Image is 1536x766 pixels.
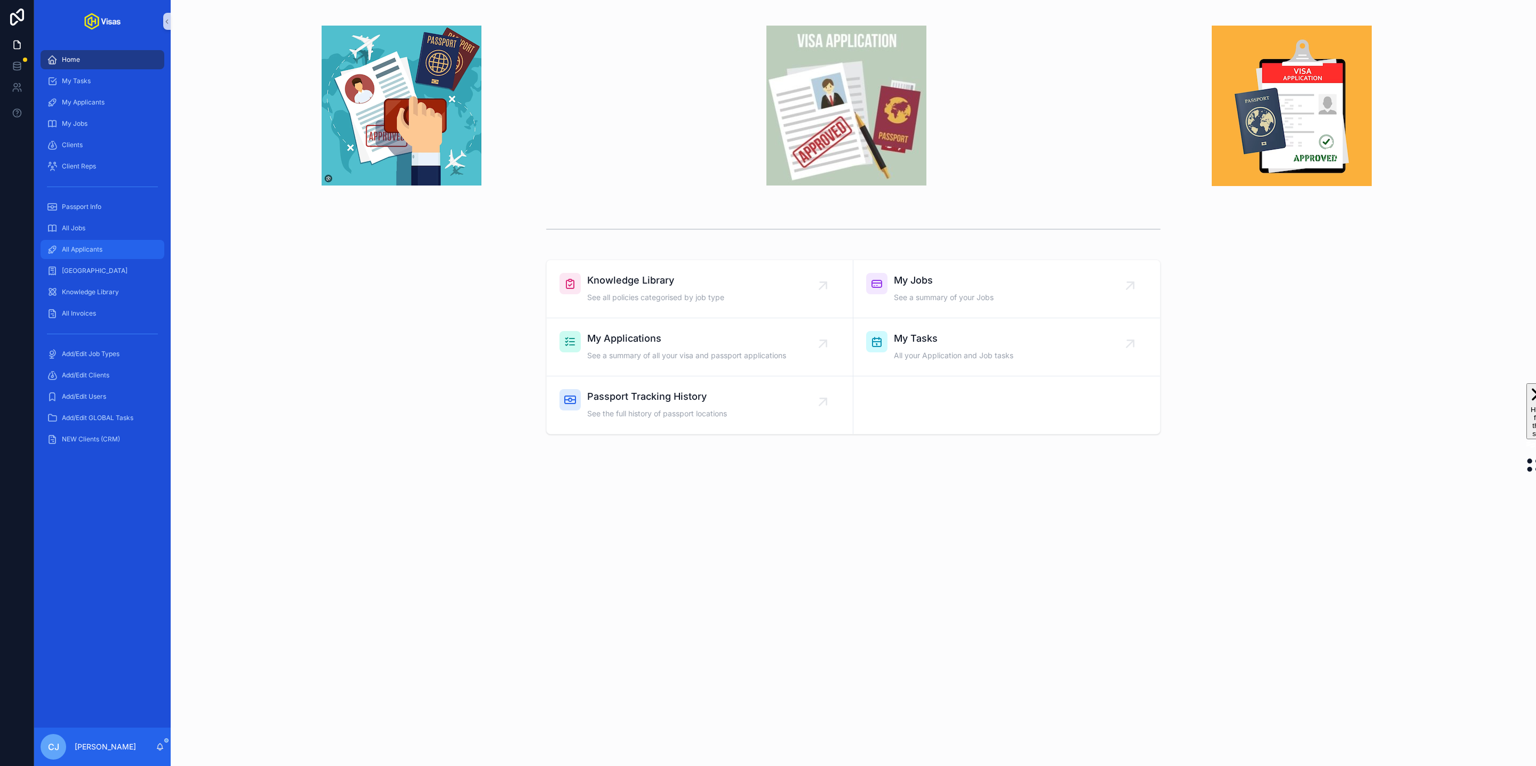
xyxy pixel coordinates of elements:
a: NEW Clients (CRM) [41,430,164,449]
img: App logo [84,13,121,30]
span: My Jobs [894,273,994,288]
a: Add/Edit Users [41,387,164,406]
span: My Jobs [62,119,87,128]
span: Add/Edit Job Types [62,350,119,358]
a: Add/Edit GLOBAL Tasks [41,408,164,428]
span: Add/Edit GLOBAL Tasks [62,414,133,422]
a: My TasksAll your Application and Job tasks [853,318,1160,376]
span: See the full history of passport locations [587,408,727,419]
a: Passport Tracking HistorySee the full history of passport locations [547,376,853,434]
a: Add/Edit Clients [41,366,164,385]
span: Clients [62,141,83,149]
span: My Applicants [62,98,105,107]
span: All Invoices [62,309,96,318]
span: Knowledge Library [587,273,724,288]
span: Passport Tracking History [587,389,727,404]
span: Add/Edit Users [62,392,106,401]
span: All Jobs [62,224,85,232]
a: My Tasks [41,71,164,91]
a: My Applicants [41,93,164,112]
img: 23833-_img2.jpg [766,26,926,186]
div: scrollable content [34,43,171,463]
span: CJ [48,740,59,753]
p: [PERSON_NAME] [75,741,136,752]
span: All your Application and Job tasks [894,350,1013,361]
a: My Jobs [41,114,164,133]
img: 23834-_img3.png [1212,26,1372,186]
span: My Applications [587,331,786,346]
span: Home [62,55,80,64]
span: Add/Edit Clients [62,371,109,380]
a: Add/Edit Job Types [41,344,164,364]
a: All Applicants [41,240,164,259]
a: All Jobs [41,219,164,238]
span: Passport Info [62,203,101,211]
img: 23832-_img1.png [322,26,482,186]
span: All Applicants [62,245,102,254]
a: Knowledge LibrarySee all policies categorised by job type [547,260,853,318]
span: Client Reps [62,162,96,171]
a: Clients [41,135,164,155]
span: See a summary of your Jobs [894,292,994,303]
span: My Tasks [62,77,91,85]
a: Client Reps [41,157,164,176]
span: [GEOGRAPHIC_DATA] [62,267,127,275]
a: All Invoices [41,304,164,323]
span: Knowledge Library [62,288,119,296]
span: See a summary of all your visa and passport applications [587,350,786,361]
a: Knowledge Library [41,283,164,302]
span: NEW Clients (CRM) [62,435,120,444]
span: My Tasks [894,331,1013,346]
a: My ApplicationsSee a summary of all your visa and passport applications [547,318,853,376]
a: Home [41,50,164,69]
a: Passport Info [41,197,164,216]
a: [GEOGRAPHIC_DATA] [41,261,164,280]
span: See all policies categorised by job type [587,292,724,303]
a: My JobsSee a summary of your Jobs [853,260,1160,318]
